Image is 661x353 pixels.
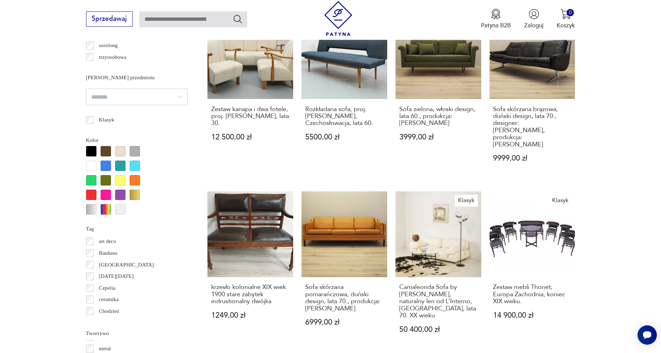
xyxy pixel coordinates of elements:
[399,134,477,141] p: 3999,00 zł
[86,11,133,27] button: Sprzedawaj
[211,134,289,141] p: 12 500,00 zł
[524,21,543,29] p: Zaloguj
[321,1,356,36] img: Patyna - sklep z meblami i dekoracjami vintage
[233,14,243,24] button: Szukaj
[481,21,511,29] p: Patyna B2B
[99,272,133,281] p: [DATE][DATE]
[529,9,539,19] img: Ikonka użytkownika
[490,191,575,349] a: KlasykZestaw mebli Thonet, Europa Zachodnia, koniec XIX wieku.Zestaw mebli Thonet, Europa Zachodn...
[99,41,118,50] p: szezlong
[305,284,383,312] h3: Sofa skórzana pomarańczowa, duński design, lata 70., produkcja: [PERSON_NAME]
[99,53,127,62] p: trzyosobowa
[99,115,114,124] p: Klasyk
[86,136,188,145] p: Kolor
[399,106,477,127] h3: Sofa zielona, włoski design, lata 60., produkcja: [PERSON_NAME]
[86,73,188,82] p: [PERSON_NAME] przedmiotu
[211,312,289,319] p: 1249,00 zł
[86,17,133,22] a: Sprzedawaj
[524,9,543,29] button: Zaloguj
[637,325,657,345] iframe: Smartsupp widget button
[567,9,574,16] div: 0
[490,13,575,178] a: Sofa skórzana brązowa, duński design, lata 70., designer: Werner Langenfeld, produkcja: EsaSofa s...
[211,106,289,127] h3: Zestaw kanapa i dwa fotele, proj. [PERSON_NAME], lata 30.
[493,284,571,305] h3: Zestaw mebli Thonet, Europa Zachodnia, koniec XIX wieku.
[399,326,477,333] p: 50 400,00 zł
[99,318,119,327] p: Ćmielów
[493,155,571,162] p: 9999,00 zł
[99,237,116,246] p: art deco
[99,307,119,316] p: Chodzież
[560,9,571,19] img: Ikona koszyka
[99,260,154,269] p: [GEOGRAPHIC_DATA]
[86,224,188,233] p: Tag
[301,191,387,349] a: Sofa skórzana pomarańczowa, duński design, lata 70., produkcja: DaniaSofa skórzana pomarańczowa, ...
[211,284,289,305] h3: krzesło kolonialne XIX wiek 1900 stare zabytek indrustionalny dwójka
[86,329,188,338] p: Tworzywo
[99,295,119,304] p: ceramika
[99,248,118,257] p: Bauhaus
[395,191,481,349] a: KlasykCamaleonda Sofa by Mario Bellini, naturalny len od L’Interno, Włochy, lata 70. XX wiekuCama...
[481,9,511,29] a: Ikona medaluPatyna B2B
[99,344,111,353] p: metal
[305,106,383,127] h3: Rozkładana sofa, proj. [PERSON_NAME], Czechosłowacja, lata 60.
[491,9,501,19] img: Ikona medalu
[557,21,575,29] p: Koszyk
[395,13,481,178] a: Sofa zielona, włoski design, lata 60., produkcja: WłochySofa zielona, włoski design, lata 60., pr...
[301,13,387,178] a: KlasykRozkładana sofa, proj. M. Navratil, Czechosłowacja, lata 60.Rozkładana sofa, proj. [PERSON_...
[207,191,293,349] a: krzesło kolonialne XIX wiek 1900 stare zabytek indrustionalny dwójkakrzesło kolonialne XIX wiek 1...
[399,284,477,319] h3: Camaleonda Sofa by [PERSON_NAME], naturalny len od L’Interno, [GEOGRAPHIC_DATA], lata 70. XX wieku
[207,13,293,178] a: KlasykZestaw kanapa i dwa fotele, proj. Jindrich Halabala, lata 30.Zestaw kanapa i dwa fotele, pr...
[493,312,571,319] p: 14 900,00 zł
[305,319,383,326] p: 6999,00 zł
[557,9,575,29] button: 0Koszyk
[481,9,511,29] button: Patyna B2B
[305,134,383,141] p: 5500,00 zł
[99,283,115,292] p: Cepelia
[493,106,571,148] h3: Sofa skórzana brązowa, duński design, lata 70., designer: [PERSON_NAME], produkcja: [PERSON_NAME]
